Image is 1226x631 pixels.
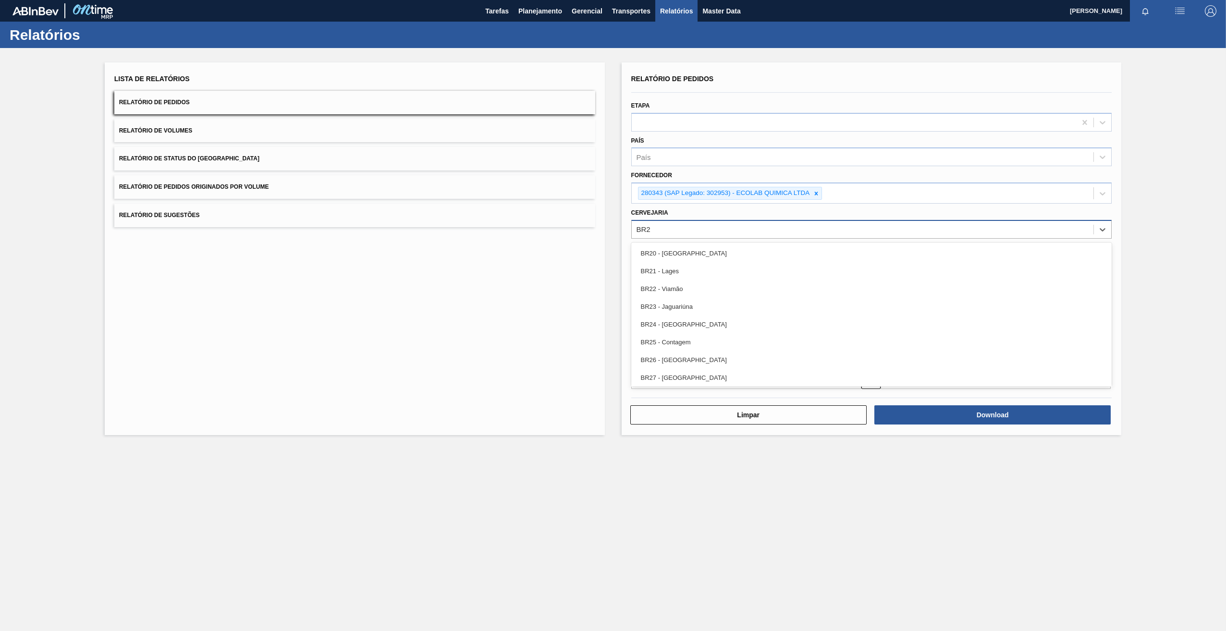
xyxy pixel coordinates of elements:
[518,5,562,17] span: Planejamento
[119,127,192,134] span: Relatório de Volumes
[1205,5,1216,17] img: Logout
[631,369,1112,387] div: BR27 - [GEOGRAPHIC_DATA]
[637,153,651,161] div: País
[114,91,595,114] button: Relatório de Pedidos
[631,298,1112,315] div: BR23 - Jaguariúna
[630,405,867,425] button: Limpar
[631,315,1112,333] div: BR24 - [GEOGRAPHIC_DATA]
[631,280,1112,298] div: BR22 - Viamão
[1130,4,1161,18] button: Notificações
[572,5,602,17] span: Gerencial
[631,209,668,216] label: Cervejaria
[660,5,693,17] span: Relatórios
[631,137,644,144] label: País
[119,183,269,190] span: Relatório de Pedidos Originados por Volume
[114,175,595,199] button: Relatório de Pedidos Originados por Volume
[119,99,190,106] span: Relatório de Pedidos
[631,75,714,83] span: Relatório de Pedidos
[114,204,595,227] button: Relatório de Sugestões
[114,119,595,143] button: Relatório de Volumes
[10,29,180,40] h1: Relatórios
[12,7,59,15] img: TNhmsLtSVTkK8tSr43FrP2fwEKptu5GPRR3wAAAABJRU5ErkJggg==
[631,102,650,109] label: Etapa
[874,405,1111,425] button: Download
[631,262,1112,280] div: BR21 - Lages
[631,351,1112,369] div: BR26 - [GEOGRAPHIC_DATA]
[119,212,200,218] span: Relatório de Sugestões
[631,333,1112,351] div: BR25 - Contagem
[119,155,259,162] span: Relatório de Status do [GEOGRAPHIC_DATA]
[631,244,1112,262] div: BR20 - [GEOGRAPHIC_DATA]
[612,5,650,17] span: Transportes
[702,5,740,17] span: Master Data
[114,147,595,170] button: Relatório de Status do [GEOGRAPHIC_DATA]
[638,187,811,199] div: 280343 (SAP Legado: 302953) - ECOLAB QUIMICA LTDA
[1174,5,1186,17] img: userActions
[114,75,190,83] span: Lista de Relatórios
[485,5,509,17] span: Tarefas
[631,172,672,179] label: Fornecedor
